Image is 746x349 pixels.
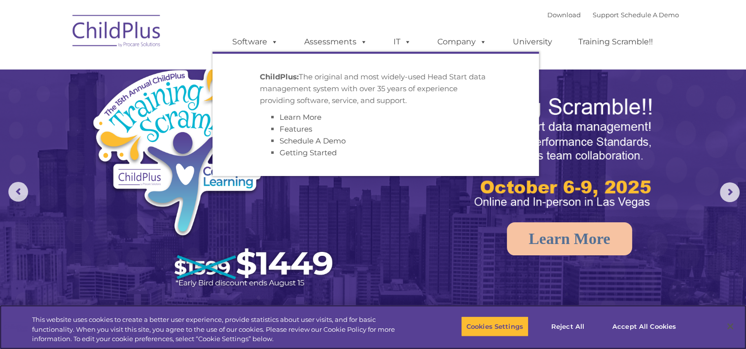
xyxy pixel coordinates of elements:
strong: ChildPlus: [260,72,299,81]
a: Learn More [280,112,321,122]
a: Assessments [294,32,377,52]
button: Close [719,315,741,337]
div: This website uses cookies to create a better user experience, provide statistics about user visit... [32,315,410,344]
a: Learn More [507,222,632,255]
button: Cookies Settings [461,316,529,337]
a: Schedule A Demo [280,136,346,145]
a: Getting Started [280,148,337,157]
a: Training Scramble!! [568,32,663,52]
a: Software [222,32,288,52]
a: Features [280,124,312,134]
button: Reject All [537,316,599,337]
p: The original and most widely-used Head Start data management system with over 35 years of experie... [260,71,492,106]
a: Company [427,32,497,52]
img: ChildPlus by Procare Solutions [68,8,166,57]
font: | [547,11,679,19]
a: IT [384,32,421,52]
button: Accept All Cookies [607,316,681,337]
a: Support [593,11,619,19]
a: University [503,32,562,52]
a: Schedule A Demo [621,11,679,19]
a: Download [547,11,581,19]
